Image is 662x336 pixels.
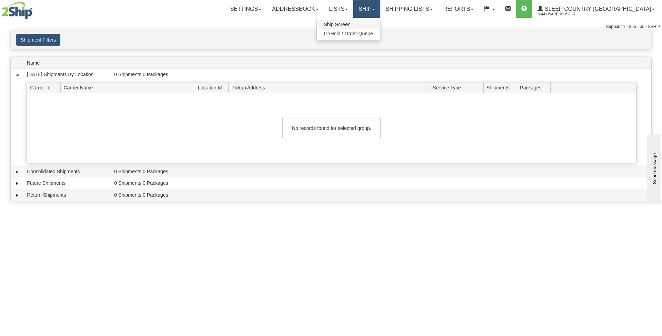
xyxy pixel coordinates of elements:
[537,11,590,18] span: 2044 / Warehouse 97
[24,189,111,201] td: Return Shipments
[282,118,381,138] div: No records found for selected group.
[543,6,651,12] span: Sleep Country [GEOGRAPHIC_DATA]
[111,177,651,189] td: 0 Shipments 0 Packages
[317,29,380,38] a: OnHold / Order Queue
[27,57,111,68] span: Name
[267,0,324,18] a: Addressbook
[532,0,660,18] a: Sleep Country [GEOGRAPHIC_DATA] 2044 / Warehouse 97
[5,6,65,11] div: Send message
[324,0,353,18] a: Lists
[486,82,517,93] span: Shipments
[2,24,660,30] div: Support: 1 - 855 - 55 - 2SHIP
[14,168,21,175] a: Expand
[353,0,380,18] a: Ship
[14,192,21,199] a: Expand
[2,2,32,19] img: logo2044.jpg
[225,0,267,18] a: Settings
[324,22,350,27] span: Ship Screen
[64,82,195,93] span: Carrier Name
[646,132,661,204] iframe: chat widget
[198,82,229,93] span: Location Id
[111,166,651,177] td: 0 Shipments 0 Packages
[438,0,479,18] a: Reports
[30,82,61,93] span: Carrier Id
[380,0,438,18] a: Shipping lists
[16,34,60,46] button: Shipment Filters
[520,82,551,93] span: Packages
[24,177,111,189] td: Future Shipments
[24,166,111,177] td: Consolidated Shipments
[324,31,373,36] span: OnHold / Order Queue
[14,180,21,187] a: Expand
[231,82,430,93] span: Pickup Address
[317,20,380,29] a: Ship Screen
[433,82,483,93] span: Service Type
[14,71,21,78] a: Collapse
[111,68,651,80] td: 0 Shipments 0 Packages
[24,68,111,80] td: [DATE] Shipments By Location
[111,189,651,201] td: 0 Shipments 0 Packages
